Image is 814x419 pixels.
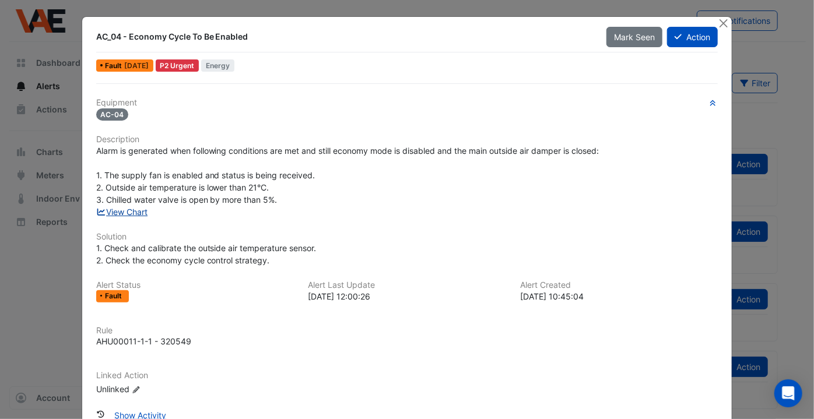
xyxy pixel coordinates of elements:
fa-icon: Edit Linked Action [132,385,141,394]
span: Alarm is generated when following conditions are met and still economy mode is disabled and the m... [96,146,599,205]
div: AC_04 - Economy Cycle To Be Enabled [96,31,593,43]
span: Thu 24-Jul-2025 12:00 AEST [124,61,149,70]
h6: Alert Last Update [308,280,506,290]
div: P2 Urgent [156,59,199,72]
h6: Solution [96,232,718,242]
h6: Rule [96,326,718,336]
h6: Linked Action [96,371,718,381]
div: [DATE] 10:45:04 [520,290,718,302]
div: Open Intercom Messenger [774,379,802,407]
span: Mark Seen [614,32,655,42]
span: Fault [105,293,124,300]
button: Close [717,17,729,29]
button: Mark Seen [606,27,662,47]
div: AHU00011-1-1 - 320549 [96,335,191,347]
span: Fault [105,62,124,69]
span: AC-04 [96,108,129,121]
span: 1. Check and calibrate the outside air temperature sensor. 2. Check the economy cycle control str... [96,243,317,265]
button: Action [667,27,718,47]
div: Unlinked [96,383,236,395]
span: Energy [201,59,234,72]
h6: Description [96,135,718,145]
h6: Alert Created [520,280,718,290]
h6: Alert Status [96,280,294,290]
div: [DATE] 12:00:26 [308,290,506,302]
a: View Chart [96,207,148,217]
h6: Equipment [96,98,718,108]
